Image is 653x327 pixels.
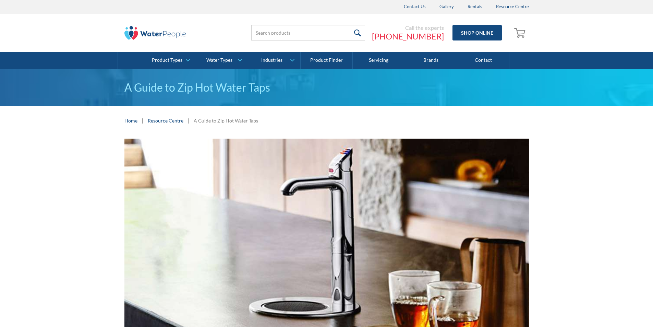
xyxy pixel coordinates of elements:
a: Brands [405,52,457,69]
img: shopping cart [514,27,527,38]
img: The Water People [124,26,186,40]
a: Product Types [144,52,196,69]
div: A Guide to Zip Hot Water Taps [194,117,258,124]
a: Open empty cart [512,25,529,41]
a: Home [124,117,137,124]
div: Call the experts [372,24,444,31]
div: Industries [261,57,282,63]
div: Water Types [206,57,232,63]
a: Resource Centre [148,117,183,124]
div: Product Types [152,57,182,63]
a: Water Types [196,52,248,69]
a: Shop Online [452,25,502,40]
a: Contact [457,52,509,69]
h1: A Guide to Zip Hot Water Taps [124,79,529,96]
div: | [187,116,190,125]
a: Servicing [353,52,405,69]
a: [PHONE_NUMBER] [372,31,444,42]
input: Search products [251,25,365,40]
a: Product Finder [301,52,353,69]
div: | [141,116,144,125]
a: Industries [248,52,300,69]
